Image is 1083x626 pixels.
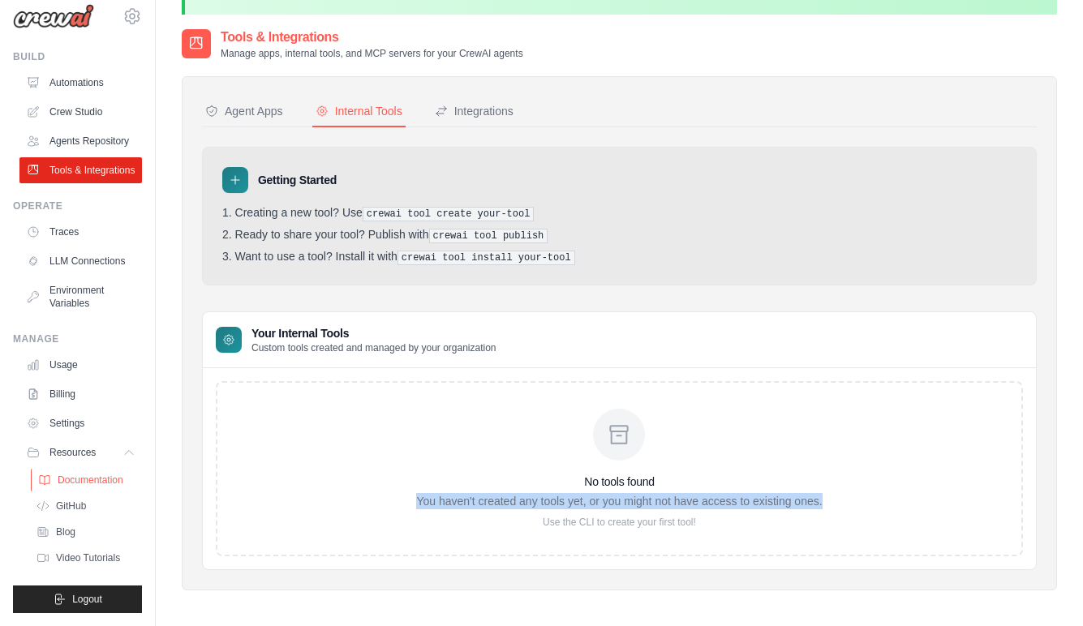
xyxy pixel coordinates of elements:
[29,495,142,517] a: GitHub
[205,103,283,119] div: Agent Apps
[19,381,142,407] a: Billing
[56,525,75,538] span: Blog
[429,229,548,243] pre: crewai tool publish
[72,593,102,606] span: Logout
[316,103,402,119] div: Internal Tools
[416,474,822,490] h3: No tools found
[312,96,406,127] button: Internal Tools
[222,228,1016,243] li: Ready to share your tool? Publish with
[19,277,142,316] a: Environment Variables
[19,219,142,245] a: Traces
[432,96,517,127] button: Integrations
[29,547,142,569] a: Video Tutorials
[13,4,94,28] img: Logo
[56,551,120,564] span: Video Tutorials
[251,341,496,354] p: Custom tools created and managed by your organization
[222,250,1016,265] li: Want to use a tool? Install it with
[221,28,523,47] h2: Tools & Integrations
[19,248,142,274] a: LLM Connections
[363,207,535,221] pre: crewai tool create your-tool
[13,199,142,212] div: Operate
[19,70,142,96] a: Automations
[13,50,142,63] div: Build
[416,493,822,509] p: You haven't created any tools yet, or you might not have access to existing ones.
[29,521,142,543] a: Blog
[251,325,496,341] h3: Your Internal Tools
[19,410,142,436] a: Settings
[19,128,142,154] a: Agents Repository
[416,516,822,529] p: Use the CLI to create your first tool!
[58,474,123,487] span: Documentation
[13,332,142,345] div: Manage
[56,500,86,512] span: GitHub
[19,157,142,183] a: Tools & Integrations
[19,352,142,378] a: Usage
[258,172,337,188] h3: Getting Started
[435,103,514,119] div: Integrations
[222,206,1016,221] li: Creating a new tool? Use
[202,96,286,127] button: Agent Apps
[19,439,142,465] button: Resources
[19,99,142,125] a: Crew Studio
[398,251,575,265] pre: crewai tool install your-tool
[49,446,96,459] span: Resources
[31,469,144,491] a: Documentation
[13,585,142,613] button: Logout
[221,47,523,60] p: Manage apps, internal tools, and MCP servers for your CrewAI agents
